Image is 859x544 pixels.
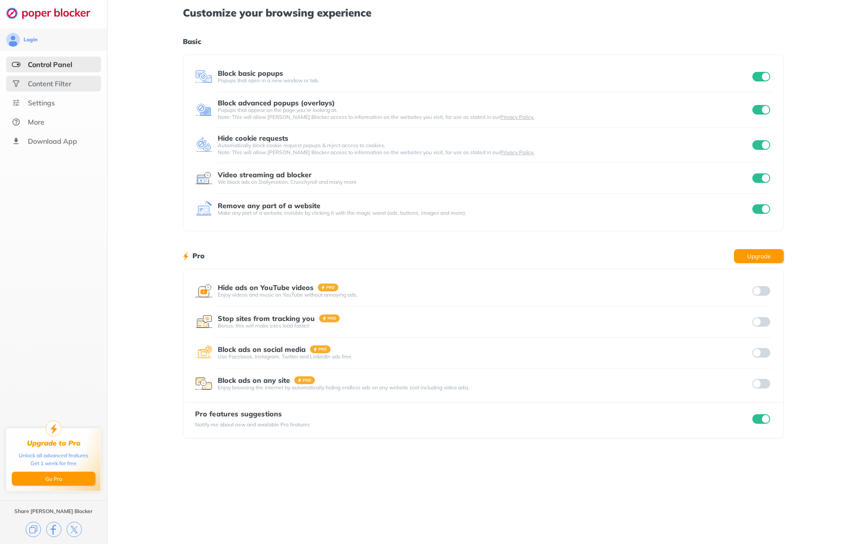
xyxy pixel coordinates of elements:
div: Popups that open in a new window or tab. [218,77,751,84]
img: pro-badge.svg [319,314,340,322]
img: feature icon [195,101,212,118]
div: Popups that appear on the page you’re looking at. Note: This will allow [PERSON_NAME] Blocker acc... [218,107,751,121]
div: Block advanced popups (overlays) [218,99,335,107]
div: Bonus: this will make sites load faster! [218,322,751,329]
div: Block basic popups [218,69,283,77]
div: Hide ads on YouTube videos [218,284,313,291]
img: feature icon [195,375,212,392]
div: Notify me about new and available Pro features [195,421,310,428]
img: facebook.svg [46,522,61,537]
div: Settings [28,98,55,107]
img: feature icon [195,313,212,331]
div: Content Filter [28,79,71,88]
img: feature icon [195,136,212,154]
img: download-app.svg [12,137,20,145]
img: avatar.svg [6,33,20,47]
h1: Customize your browsing experience [183,7,784,18]
img: upgrade-to-pro.svg [46,421,61,436]
img: copy.svg [26,522,41,537]
div: Stop sites from tracking you [218,314,315,322]
div: Enjoy videos and music on YouTube without annoying ads. [218,291,751,298]
div: Get 1 week for free [30,460,77,467]
div: Hide cookie requests [218,134,288,142]
img: lighting bolt [183,251,189,261]
div: Use Facebook, Instagram, Twitter and LinkedIn ads free. [218,353,751,360]
h1: Basic [183,36,784,47]
img: feature icon [195,200,212,218]
h1: Pro [192,250,205,261]
img: social.svg [12,79,20,88]
div: Make any part of a website invisible by clicking it with the magic wand (ads, buttons, images and... [218,209,751,216]
button: Go Pro [12,472,95,486]
div: Unlock all advanced features [19,452,88,460]
a: Privacy Policy. [500,114,534,120]
img: feature icon [195,282,212,300]
div: More [28,118,44,126]
img: about.svg [12,118,20,126]
div: Enjoy browsing the internet by automatically hiding endless ads on any website (not including vid... [218,384,751,391]
img: feature icon [195,344,212,362]
div: We block ads on Dailymotion, Crunchyroll and many more [218,179,751,186]
img: pro-badge.svg [294,376,315,384]
img: pro-badge.svg [310,345,331,353]
a: Privacy Policy. [500,149,534,155]
img: pro-badge.svg [318,284,339,291]
div: Block ads on any site [218,376,290,384]
img: logo-webpage.svg [6,7,100,19]
div: Control Panel [28,60,72,69]
img: settings.svg [12,98,20,107]
div: Upgrade to Pro [27,439,81,447]
img: features-selected.svg [12,60,20,69]
div: Login [24,36,37,43]
div: Automatically block cookie request popups & reject access to cookies. Note: This will allow [PERS... [218,142,751,156]
img: feature icon [195,169,212,187]
img: x.svg [67,522,82,537]
div: Pro features suggestions [195,410,310,418]
div: Block ads on social media [218,345,306,353]
div: Share [PERSON_NAME] Blocker [14,508,93,515]
img: feature icon [195,68,212,85]
div: Video streaming ad blocker [218,171,312,179]
div: Download App [28,137,77,145]
button: Upgrade [734,249,784,263]
div: Remove any part of a website [218,202,320,209]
